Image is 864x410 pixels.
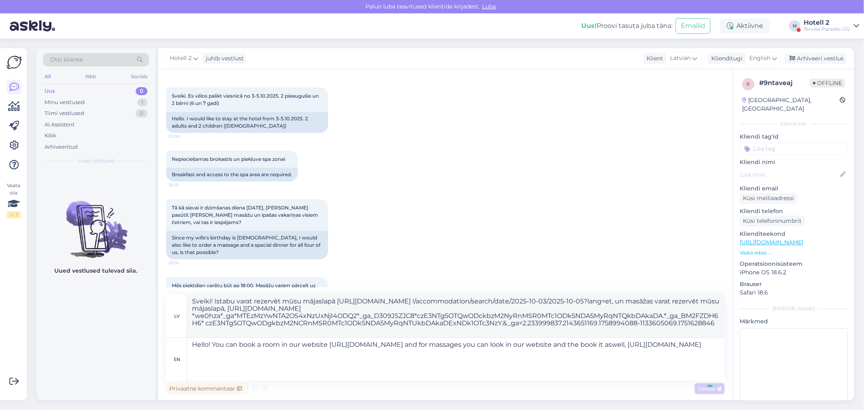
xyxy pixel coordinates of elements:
div: [GEOGRAPHIC_DATA], [GEOGRAPHIC_DATA] [742,96,840,113]
p: Klienditeekond [740,230,848,238]
p: Brauser [740,280,848,288]
p: Kliendi telefon [740,207,848,216]
span: Otsi kliente [50,56,83,64]
input: Lisa nimi [740,170,838,179]
div: juhib vestlust [203,54,244,63]
div: # 9ntaveaj [759,78,810,88]
b: Uus! [581,22,597,30]
div: Uus [45,87,55,95]
div: Aktiivne [720,19,770,33]
div: Since my wife's birthday is [DEMOGRAPHIC_DATA], I would also like to order a massage and a specia... [166,231,328,259]
span: Nepieciešamas brokastis un piekļuve spa zonai [172,156,285,162]
div: Hello. I would like to stay at the hotel from 3-5.10.2025. 2 adults and 2 children ([DEMOGRAPHIC_... [166,112,328,133]
div: Tiimi vestlused [45,109,84,117]
p: Uued vestlused tulevad siia. [55,267,138,275]
p: Vaata edasi ... [740,249,848,256]
div: 0 / 3 [6,211,21,218]
div: 0 [136,109,147,117]
span: Offline [810,79,845,88]
span: Uued vestlused [77,157,115,164]
span: Luba [480,3,499,10]
div: Tervise Paradiis OÜ [804,26,850,32]
div: All [43,71,52,82]
span: Tā kā sievai ir dzimšanas diena [DATE], [PERSON_NAME] pasūtīt [PERSON_NAME] masāžu un īpašas vaka... [172,205,319,225]
img: Askly Logo [6,55,22,70]
span: English [749,54,770,63]
img: No chats [36,186,156,259]
div: Klienditugi [708,54,742,63]
div: Küsi meiliaadressi [740,193,797,204]
div: 1 [137,98,147,107]
div: Minu vestlused [45,98,85,107]
span: 20:32 [169,260,199,266]
div: Proovi tasuta juba täna: [581,21,672,31]
div: AI Assistent [45,121,75,129]
span: 20:30 [169,133,199,139]
div: H [789,20,800,32]
span: Latvian [670,54,691,63]
div: [PERSON_NAME] [740,305,848,312]
span: Hotell 2 [170,54,192,63]
p: Märkmed [740,317,848,326]
span: Sveiki. Es vēlos palikt viesnīcā no 3-5.10.2025. 2 pieaugušie un 2 bērni (6 un 7 gadi) [172,93,320,106]
p: Kliendi tag'id [740,132,848,141]
div: Arhiveeritud [45,143,78,151]
div: Küsi telefoninumbrit [740,216,805,226]
p: Kliendi nimi [740,158,848,167]
button: Emailid [676,18,710,34]
input: Lisa tag [740,143,848,155]
div: Kõik [45,132,56,140]
span: Mēs piektdien varētu būt ap 18:00. Masāžu varam pārcelt uz sestdienu, bet vakariņas gan vajadzetu... [172,282,317,303]
span: 20:31 [169,182,199,188]
div: Arhiveeri vestlus [785,53,847,64]
a: [URL][DOMAIN_NAME] [740,239,803,246]
div: 0 [136,87,147,95]
span: 9 [747,81,750,87]
p: Operatsioonisüsteem [740,260,848,268]
p: Kliendi email [740,184,848,193]
div: Hotell 2 [804,19,850,26]
div: Socials [129,71,149,82]
div: Web [84,71,98,82]
div: Breakfast and access to the spa area are required. [166,168,298,182]
p: iPhone OS 18.6.2 [740,268,848,277]
a: Hotell 2Tervise Paradiis OÜ [804,19,859,32]
p: Safari 18.6 [740,288,848,297]
div: Klient [643,54,663,63]
div: Vaata siia [6,182,21,218]
div: Kliendi info [740,120,848,128]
